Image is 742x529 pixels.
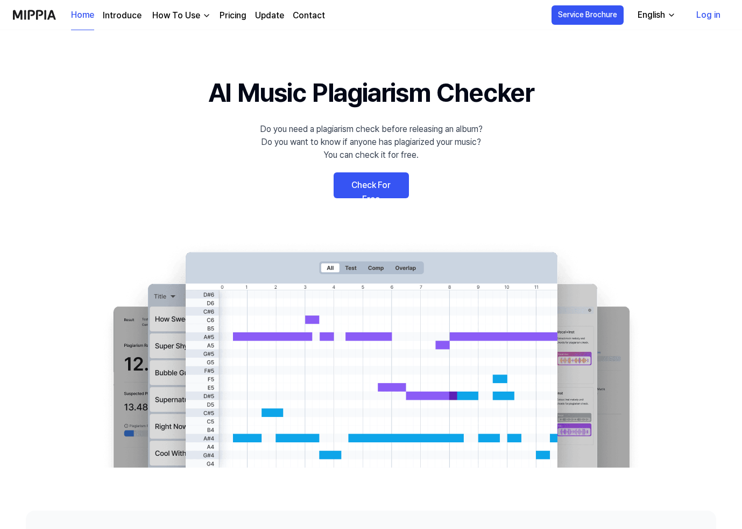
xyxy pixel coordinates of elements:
button: How To Use [150,9,211,22]
div: Do you need a plagiarism check before releasing an album? Do you want to know if anyone has plagi... [260,123,483,162]
a: Home [71,1,94,30]
img: main Image [91,241,651,468]
a: Check For Free [334,172,409,198]
a: Update [255,9,284,22]
img: down [202,11,211,20]
div: English [635,9,667,22]
a: Introduce [103,9,142,22]
button: Service Brochure [552,5,624,25]
button: English [629,4,682,26]
h1: AI Music Plagiarism Checker [208,73,534,112]
a: Pricing [220,9,246,22]
div: How To Use [150,9,202,22]
a: Contact [293,9,325,22]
